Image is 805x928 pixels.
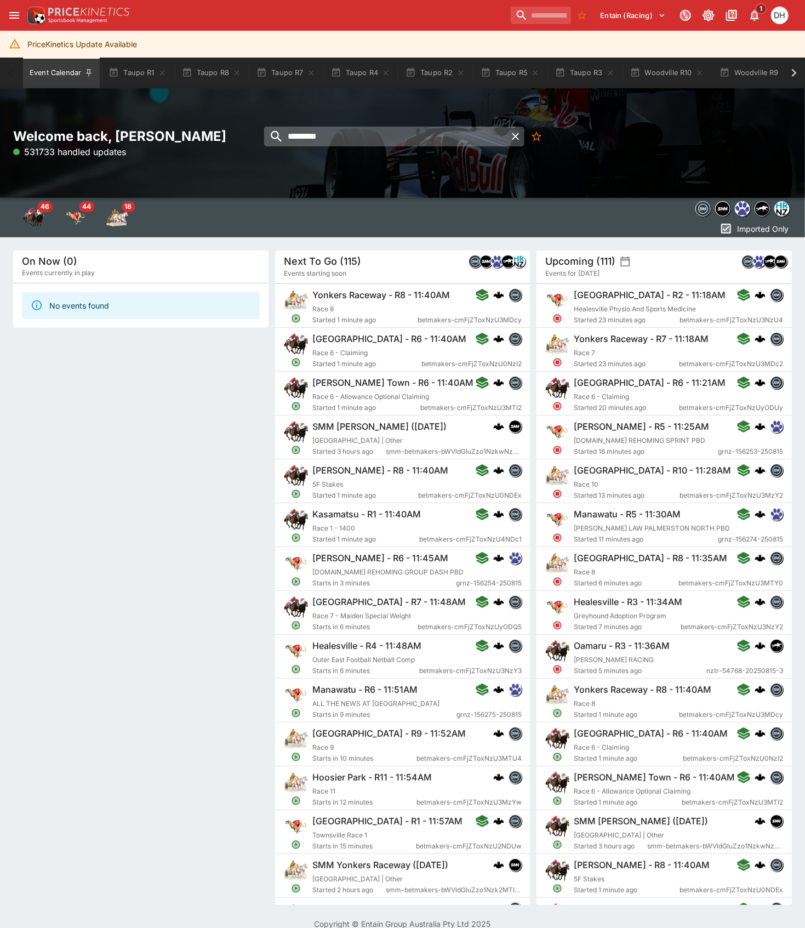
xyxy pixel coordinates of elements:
[553,489,563,499] svg: Closed
[312,421,447,432] h6: SMM [PERSON_NAME] ([DATE])
[312,465,448,476] h6: [PERSON_NAME] - R8 - 11:40AM
[13,198,138,237] div: Event type filters
[755,333,766,344] div: cerberus
[755,903,766,914] img: logo-cerberus.svg
[291,533,301,543] svg: Open
[574,859,710,871] h6: [PERSON_NAME] - R8 - 11:40AM
[284,288,308,312] img: harness_racing.png
[755,509,766,520] img: logo-cerberus.svg
[574,377,726,389] h6: [GEOGRAPHIC_DATA] - R6 - 11:21AM
[594,7,672,24] button: Select Tenant
[24,4,46,26] img: PriceKinetics Logo
[312,509,421,520] h6: Kasamatsu - R1 - 11:40AM
[718,534,783,545] span: grnz-156274-250815
[755,640,766,651] img: logo-cerberus.svg
[770,859,783,871] img: betmakers.png
[755,289,766,300] img: logo-cerberus.svg
[574,333,709,345] h6: Yonkers Raceway - R7 - 11:18AM
[508,332,521,345] div: betmakers
[680,490,783,501] span: betmakers-cmFjZToxNzU3MzY2
[676,5,695,25] button: Connected to PK
[284,376,308,400] img: horse_racing.png
[501,255,515,268] div: nztr
[553,445,563,455] svg: Closed
[493,333,504,344] img: logo-cerberus.svg
[385,885,521,896] span: smm-betmakers-bWVldGluZzo1Nzk2MTI1Mjg3NTgyMjcyMDY
[264,127,507,146] input: search
[755,772,766,783] img: logo-cerberus.svg
[493,816,504,827] img: logo-cerberus.svg
[284,902,308,926] img: harness_racing.png
[574,596,682,608] h6: Healesville - R3 - 11:34AM
[549,58,621,88] button: Taupo R3
[512,255,526,268] div: hrnz
[420,402,521,413] span: betmakers-cmFjZToxNzU3MTI2
[493,421,504,432] img: logo-cerberus.svg
[545,595,569,619] img: greyhound_racing.png
[509,333,521,345] img: betmakers.png
[755,201,770,217] div: nztr
[49,295,109,316] div: No events found
[574,509,681,520] h6: Manawatu - R5 - 11:30AM
[573,7,591,24] button: No Bookmarks
[65,207,87,229] div: Greyhound Racing
[511,7,571,24] input: search
[755,333,766,344] img: logo-cerberus.svg
[312,578,456,589] span: Starts in 3 minutes
[455,578,521,589] span: grnz-156254-250815
[312,436,403,445] span: [GEOGRAPHIC_DATA] | Other
[469,255,481,267] img: betmakers.png
[493,728,504,739] img: logo-cerberus.svg
[716,202,730,216] img: samemeetingmulti.png
[284,815,308,839] img: greyhound_racing.png
[574,315,680,326] span: Started 23 minutes ago
[770,727,783,739] img: betmakers.png
[508,508,521,521] div: betmakers
[755,596,766,607] div: cerberus
[545,332,569,356] img: harness_racing.png
[385,446,521,457] span: smm-betmakers-bWVldGluZzo1NzkwNzEzMTMxNjgwNDE3MzE
[574,465,731,476] h6: [GEOGRAPHIC_DATA] - R10 - 11:28AM
[735,201,750,217] div: grnz
[493,465,504,476] img: logo-cerberus.svg
[770,903,783,915] img: betmakers.png
[491,255,503,267] img: grnz.png
[770,508,783,521] div: grnz
[493,772,504,783] img: logo-cerberus.svg
[493,640,504,651] img: logo-cerberus.svg
[291,577,301,587] svg: Open
[418,490,521,501] span: betmakers-cmFjZToxNzU0NDEx
[768,3,792,27] button: Daniel Hooper
[312,903,449,915] h6: Yonkers Raceway - R9 - 11:59AM
[4,5,24,25] button: open drawer
[715,201,730,217] div: samemeetingmulti
[291,445,301,455] svg: Open
[312,480,343,488] span: 5F Stakes
[284,255,361,267] h5: Next To Go (115)
[508,420,521,433] div: samemeetingmulti
[509,859,521,871] img: samemeetingmulti.png
[770,815,783,827] img: samemeetingmulti.png
[312,728,466,739] h6: [GEOGRAPHIC_DATA] - R9 - 11:52AM
[770,289,783,301] img: betmakers.png
[545,255,615,267] h5: Upcoming (111)
[421,358,521,369] span: betmakers-cmFjZToxNzU0NzI2
[770,684,783,696] img: betmakers.png
[175,58,248,88] button: Taupo R8
[502,255,514,267] img: nztr.png
[679,358,783,369] span: betmakers-cmFjZToxNzU3MDc2
[312,333,466,345] h6: [GEOGRAPHIC_DATA] - R6 - 11:40AM
[415,841,521,852] span: betmakers-cmFjZToxNzU2NDUw
[312,772,432,783] h6: Hoosier Park - R11 - 11:54AM
[574,305,696,313] span: Healesville Physio And Sports Medicine
[574,728,728,739] h6: [GEOGRAPHIC_DATA] - R6 - 11:40AM
[22,267,95,278] span: Events currently in play
[508,288,521,301] div: betmakers
[755,509,766,520] div: cerberus
[545,551,569,576] img: harness_racing.png
[737,223,789,235] p: Imported Only
[574,772,735,783] h6: [PERSON_NAME] Town - R6 - 11:40AM
[509,903,521,915] img: betmakers.png
[284,464,308,488] img: horse_racing.png
[695,201,711,217] div: betmakers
